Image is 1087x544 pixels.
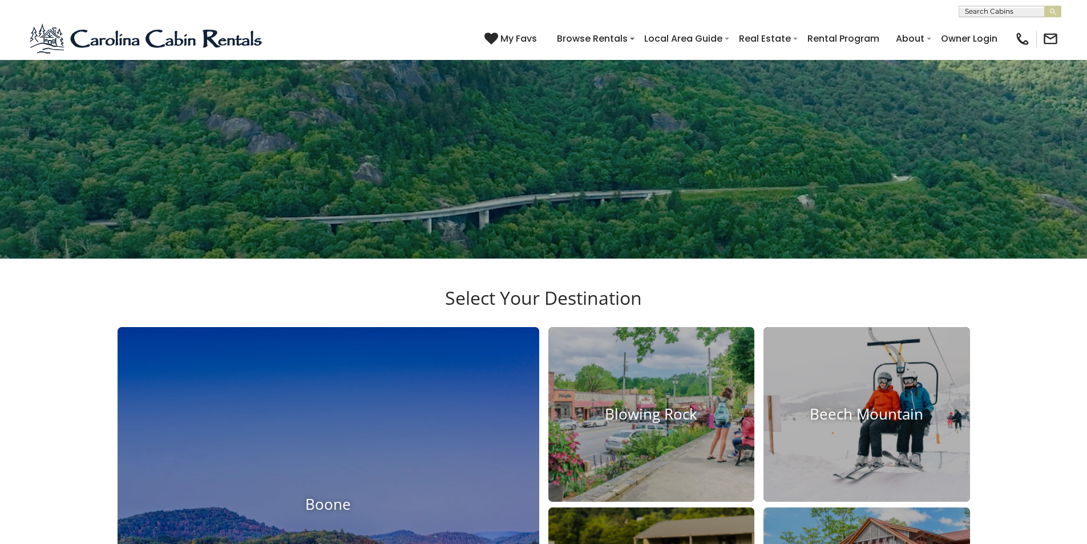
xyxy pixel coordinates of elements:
a: Blowing Rock [548,327,755,502]
span: My Favs [500,31,537,46]
a: Real Estate [733,29,797,49]
h4: Boone [118,495,539,513]
a: Browse Rentals [551,29,633,49]
a: Beech Mountain [763,327,970,502]
h4: Beech Mountain [763,405,970,423]
a: About [890,29,930,49]
h4: Blowing Rock [548,405,755,423]
img: Blue-2.png [29,22,265,56]
img: phone-regular-black.png [1015,31,1031,47]
a: Rental Program [802,29,885,49]
h3: Select Your Destination [116,287,972,327]
a: Local Area Guide [639,29,728,49]
img: mail-regular-black.png [1042,31,1058,47]
a: Owner Login [935,29,1003,49]
a: My Favs [484,31,540,46]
